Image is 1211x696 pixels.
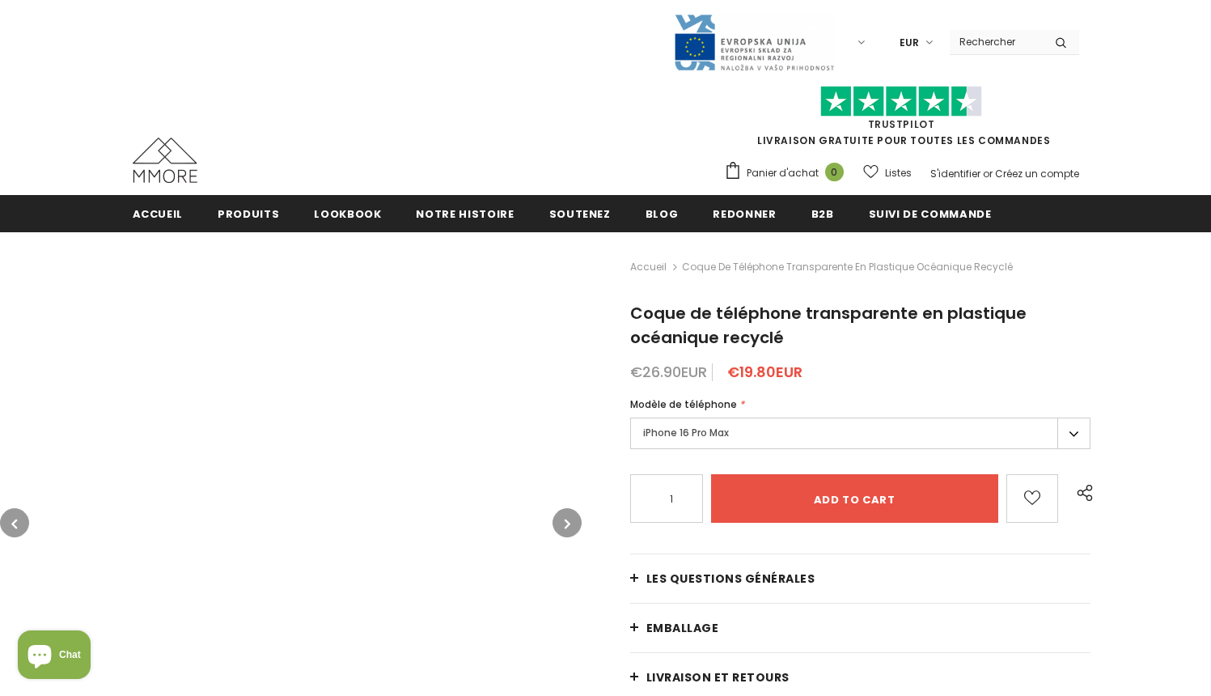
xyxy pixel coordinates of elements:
a: Listes [863,159,912,187]
span: Redonner [713,206,776,222]
a: Notre histoire [416,195,514,231]
span: Notre histoire [416,206,514,222]
input: Add to cart [711,474,998,523]
input: Search Site [950,30,1043,53]
span: €26.90EUR [630,362,707,382]
span: Lookbook [314,206,381,222]
a: Redonner [713,195,776,231]
img: Faites confiance aux étoiles pilotes [820,86,982,117]
a: Accueil [133,195,184,231]
span: Blog [646,206,679,222]
a: Lookbook [314,195,381,231]
label: iPhone 16 Pro Max [630,418,1091,449]
a: B2B [811,195,834,231]
a: soutenez [549,195,611,231]
a: S'identifier [930,167,980,180]
img: Javni Razpis [673,13,835,72]
span: Accueil [133,206,184,222]
a: TrustPilot [868,117,935,131]
a: Produits [218,195,279,231]
span: B2B [811,206,834,222]
span: €19.80EUR [727,362,802,382]
a: Créez un compte [995,167,1079,180]
span: LIVRAISON GRATUITE POUR TOUTES LES COMMANDES [724,93,1079,147]
span: Suivi de commande [869,206,992,222]
a: Blog [646,195,679,231]
span: Coque de téléphone transparente en plastique océanique recyclé [682,257,1013,277]
img: Cas MMORE [133,138,197,183]
span: Listes [885,165,912,181]
a: Accueil [630,257,667,277]
inbox-online-store-chat: Shopify online store chat [13,630,95,683]
span: 0 [825,163,844,181]
span: soutenez [549,206,611,222]
span: Livraison et retours [646,669,790,685]
a: Panier d'achat 0 [724,161,852,185]
span: EMBALLAGE [646,620,719,636]
span: EUR [900,35,919,51]
a: Javni Razpis [673,35,835,49]
span: Coque de téléphone transparente en plastique océanique recyclé [630,302,1027,349]
span: Modèle de téléphone [630,397,737,411]
a: EMBALLAGE [630,604,1091,652]
a: Suivi de commande [869,195,992,231]
span: Produits [218,206,279,222]
span: or [983,167,993,180]
span: Les questions générales [646,571,815,587]
span: Panier d'achat [747,165,819,181]
a: Les questions générales [630,554,1091,603]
